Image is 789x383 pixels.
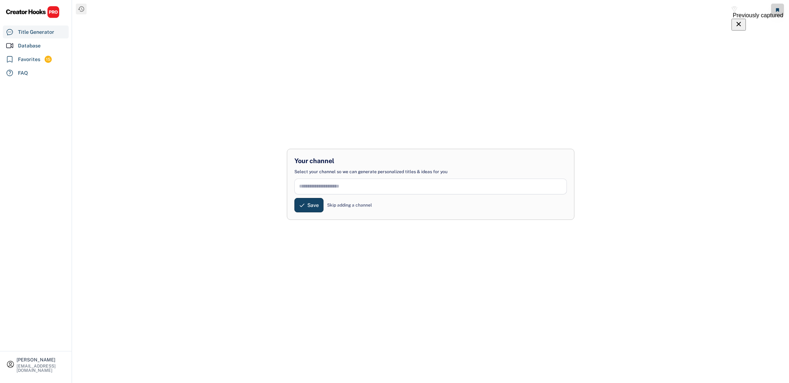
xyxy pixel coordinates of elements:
[6,6,60,18] img: CHPRO%20Logo.svg
[17,364,65,373] div: [EMAIL_ADDRESS][DOMAIN_NAME]
[327,202,372,208] div: Skip adding a channel
[18,28,54,36] div: Title Generator
[45,56,52,63] div: 15
[18,42,41,50] div: Database
[294,198,324,212] button: Save
[17,357,65,362] div: [PERSON_NAME]
[294,169,448,175] div: Select your channel so we can generate personalized titles & ideas for you
[18,56,40,63] div: Favorites
[18,69,28,77] div: FAQ
[294,156,334,165] div: Your channel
